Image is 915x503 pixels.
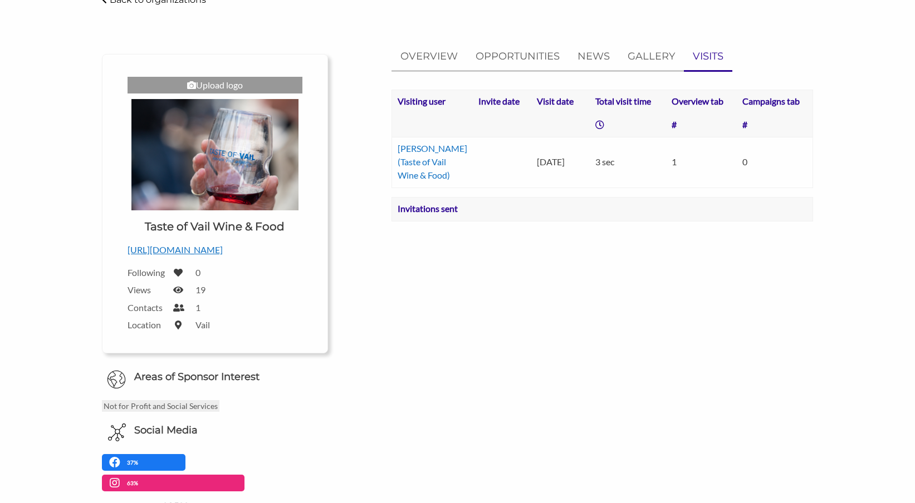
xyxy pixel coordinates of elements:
h6: Areas of Sponsor Interest [94,370,336,384]
label: Location [128,319,167,330]
label: 0 [195,267,200,278]
th: # [666,114,736,137]
img: Globe Icon [107,370,126,389]
h1: Taste of Vail Wine & Food [145,219,285,234]
label: Following [128,267,167,278]
p: OPPORTUNITIES [476,48,560,65]
p: 63% [127,478,141,489]
label: 19 [195,284,205,295]
td: [DATE] [531,137,590,188]
th: Total visit time [590,90,666,114]
p: VISITS [693,48,723,65]
td: 0 [737,137,813,188]
th: # [737,114,813,137]
p: [URL][DOMAIN_NAME] [128,243,302,257]
td: 3 sec [590,137,666,188]
h6: Social Media [134,423,198,437]
p: 37% [127,457,141,468]
th: Invitations sent [392,197,755,221]
td: 1 [666,137,736,188]
a: [PERSON_NAME] (Taste of Vail Wine & Food) [398,143,467,180]
th: Visit date [531,90,590,114]
label: 1 [195,302,200,313]
label: Vail [195,319,210,330]
label: Views [128,284,167,295]
p: NEWS [578,48,610,65]
p: Not for Profit and Social Services [102,400,219,412]
p: GALLERY [628,48,675,65]
label: Contacts [128,302,167,313]
th: Campaigns tab [737,90,813,114]
img: Social Media Icon [108,423,126,441]
th: Invite date [473,90,531,114]
div: Upload logo [128,77,302,93]
p: OVERVIEW [400,48,458,65]
th: Visiting user [392,90,473,114]
th: Overview tab [666,90,736,114]
img: Taste of Vail Logo [131,99,299,210]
